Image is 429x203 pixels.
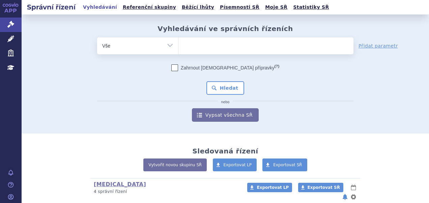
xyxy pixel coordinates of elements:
a: [MEDICAL_DATA] [94,181,146,187]
span: Exportovat SŘ [308,185,340,190]
span: Exportovat SŘ [273,163,302,167]
a: Přidat parametr [359,42,398,49]
button: Hledat [206,81,245,95]
a: Vypsat všechna SŘ [192,108,259,122]
span: Exportovat LP [257,185,289,190]
button: nastavení [350,193,357,201]
a: Exportovat LP [247,183,292,192]
button: lhůty [350,183,357,192]
a: Vyhledávání [81,3,119,12]
a: Exportovat LP [213,158,257,171]
a: Statistiky SŘ [291,3,331,12]
p: 4 správní řízení [94,189,238,195]
a: Referenční skupiny [121,3,178,12]
span: Exportovat LP [224,163,252,167]
a: Moje SŘ [263,3,289,12]
h2: Vyhledávání ve správních řízeních [158,25,293,33]
abbr: (?) [275,64,279,68]
button: notifikace [342,193,348,201]
a: Běžící lhůty [180,3,216,12]
i: nebo [218,100,233,104]
h2: Sledovaná řízení [192,147,258,155]
a: Vytvořit novou skupinu SŘ [143,158,207,171]
a: Písemnosti SŘ [218,3,261,12]
label: Zahrnout [DEMOGRAPHIC_DATA] přípravky [171,64,279,71]
a: Exportovat SŘ [262,158,307,171]
h2: Správní řízení [22,2,81,12]
a: Exportovat SŘ [298,183,343,192]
